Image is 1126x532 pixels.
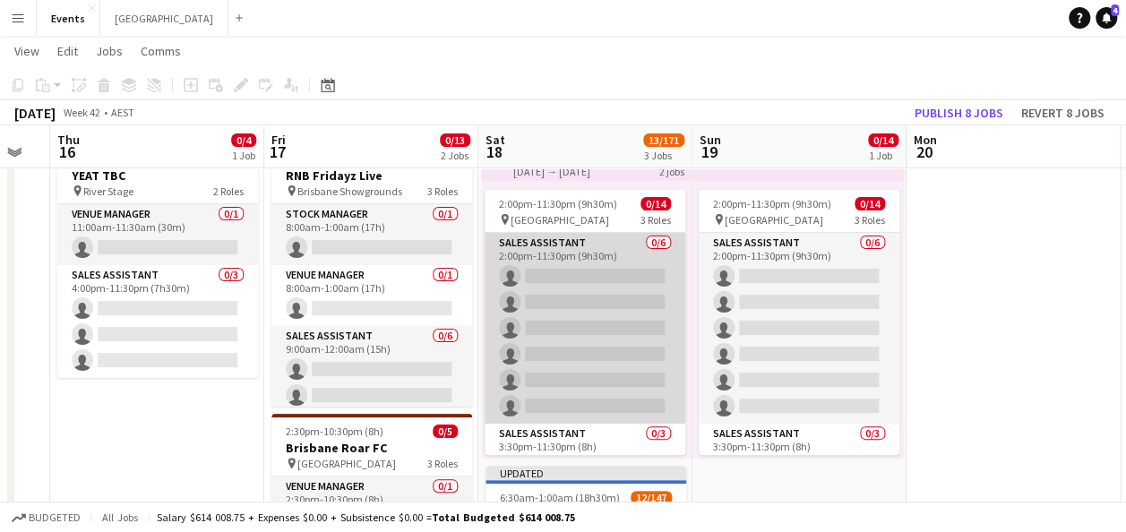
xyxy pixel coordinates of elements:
button: Revert 8 jobs [1014,101,1112,124]
a: Comms [133,39,188,63]
span: 4 [1111,4,1119,16]
span: Edit [57,43,78,59]
app-card-role: Sales Assistant0/34:00pm-11:30pm (7h30m) [57,265,258,378]
span: 12/147 [631,491,672,504]
app-card-role: Venue Manager0/18:00am-1:00am (17h) [271,265,472,326]
span: 19 [697,142,721,162]
span: Budgeted [29,511,81,524]
span: [GEOGRAPHIC_DATA] [511,213,609,227]
div: AEST [111,106,134,119]
h3: YEAT TBC [57,167,258,184]
span: 3 Roles [427,184,458,198]
span: 2 Roles [213,184,244,198]
div: 2 jobs [659,163,684,178]
a: Jobs [89,39,130,63]
span: 0/4 [231,133,256,147]
button: Budgeted [9,508,83,528]
span: Comms [141,43,181,59]
a: View [7,39,47,63]
span: 2:00pm-11:30pm (9h30m) [499,197,617,210]
span: Total Budgeted $614 008.75 [432,511,575,524]
div: [DATE] → [DATE] [513,165,634,178]
span: Week 42 [59,106,104,119]
span: 0/13 [440,133,470,147]
app-card-role: Sales Assistant0/62:00pm-11:30pm (9h30m) [699,233,899,424]
h3: Brisbane Roar FC [271,440,472,456]
span: Mon [914,132,937,148]
span: 6:30am-1:00am (18h30m) (Sun) [500,491,631,504]
a: Edit [50,39,85,63]
span: 3 Roles [855,213,885,227]
span: Brisbane Showgrounds [297,184,402,198]
span: Sun [700,132,721,148]
app-job-card: 2:00pm-11:30pm (9h30m)0/14 [GEOGRAPHIC_DATA]3 RolesSales Assistant0/62:00pm-11:30pm (9h30m) Sales... [699,190,899,455]
span: 2:30pm-10:30pm (8h) [286,425,383,438]
div: Updated [486,466,686,480]
app-card-role: Sales Assistant0/62:00pm-11:30pm (9h30m) [485,233,685,424]
h3: RNB Fridayz Live [271,167,472,184]
span: 18 [483,142,505,162]
app-job-card: 11:00am-11:30pm (12h30m)0/4YEAT TBC River Stage2 RolesVenue Manager0/111:00am-11:30am (30m) Sales... [57,142,258,378]
app-card-role: Venue Manager0/111:00am-11:30am (30m) [57,204,258,265]
span: Jobs [96,43,123,59]
span: 3 Roles [427,457,458,470]
div: 3 Jobs [644,149,683,162]
span: 0/14 [855,197,885,210]
a: 4 [1096,7,1117,29]
span: 0/5 [433,425,458,438]
app-job-card: 2:00pm-11:30pm (9h30m)0/14 [GEOGRAPHIC_DATA]3 RolesSales Assistant0/62:00pm-11:30pm (9h30m) Sales... [485,190,685,455]
div: 1 Job [232,149,255,162]
span: 20 [911,142,937,162]
span: 16 [55,142,80,162]
span: Thu [57,132,80,148]
span: 17 [269,142,286,162]
app-card-role: Sales Assistant0/69:00am-12:00am (15h) [271,326,472,517]
span: 3 Roles [640,213,671,227]
span: Sat [486,132,505,148]
div: 2 Jobs [441,149,469,162]
button: Publish 8 jobs [907,101,1010,124]
span: View [14,43,39,59]
span: Fri [271,132,286,148]
button: Events [37,1,100,36]
span: All jobs [99,511,142,524]
span: 0/14 [640,197,671,210]
div: [DATE] [14,104,56,122]
div: 1 Job [869,149,898,162]
span: River Stage [83,184,133,198]
span: 13/171 [643,133,684,147]
app-job-card: 8:00am-1:00am (17h) (Sat)0/8RNB Fridayz Live Brisbane Showgrounds3 RolesStock Manager0/18:00am-1:... [271,142,472,407]
span: [GEOGRAPHIC_DATA] [297,457,396,470]
span: [GEOGRAPHIC_DATA] [725,213,823,227]
span: 0/14 [868,133,898,147]
app-card-role: Stock Manager0/18:00am-1:00am (17h) [271,204,472,265]
button: [GEOGRAPHIC_DATA] [100,1,228,36]
span: 2:00pm-11:30pm (9h30m) [713,197,831,210]
div: Salary $614 008.75 + Expenses $0.00 + Subsistence $0.00 = [157,511,575,524]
